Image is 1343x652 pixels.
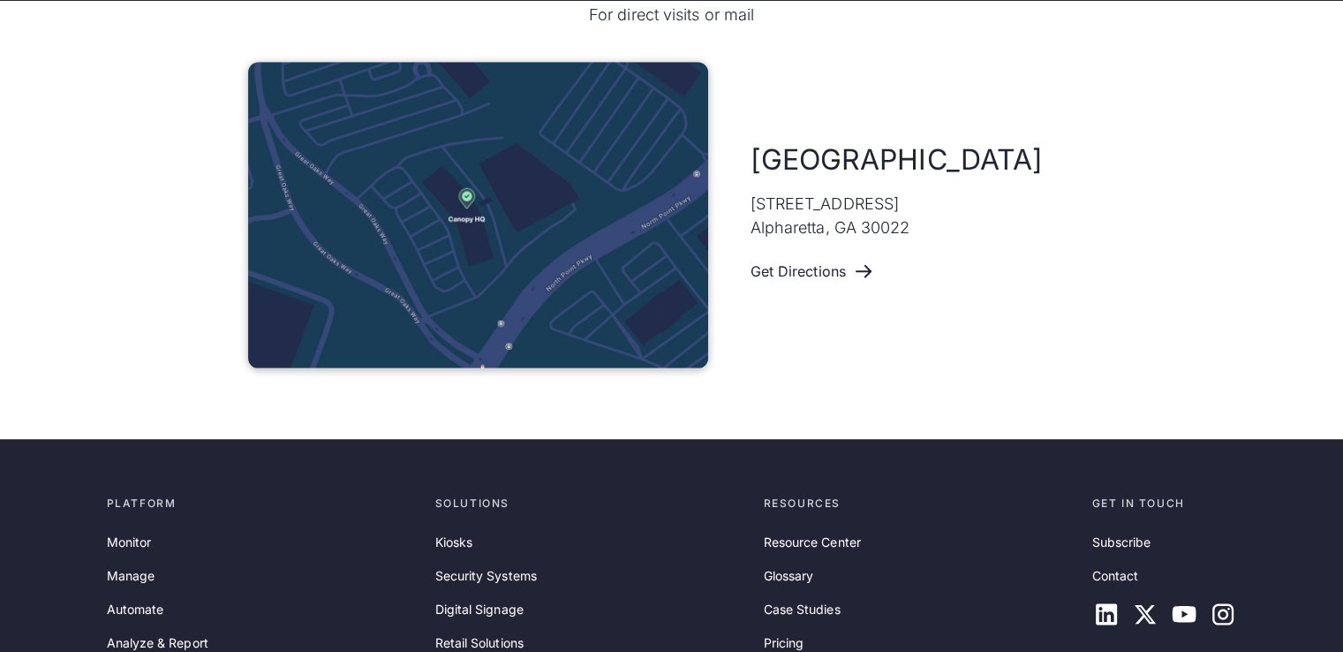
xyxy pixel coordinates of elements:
[435,566,537,586] a: Security Systems
[1092,496,1237,512] div: Get in touch
[764,496,1078,512] div: Resources
[764,533,861,552] a: Resource Center
[435,533,472,552] a: Kiosks
[1092,533,1151,552] a: Subscribe
[589,3,754,27] p: For direct visits or mail
[764,600,841,619] a: Case Studies
[751,254,874,289] a: Get Directions
[435,600,524,619] a: Digital Signage
[764,566,814,586] a: Glossary
[107,496,421,512] div: Platform
[107,566,155,586] a: Manage
[107,600,164,619] a: Automate
[751,192,910,239] p: [STREET_ADDRESS] Alpharetta, GA 30022
[435,496,750,512] div: Solutions
[751,263,846,280] div: Get Directions
[751,141,1043,178] h2: [GEOGRAPHIC_DATA]
[107,533,152,552] a: Monitor
[1092,566,1139,586] a: Contact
